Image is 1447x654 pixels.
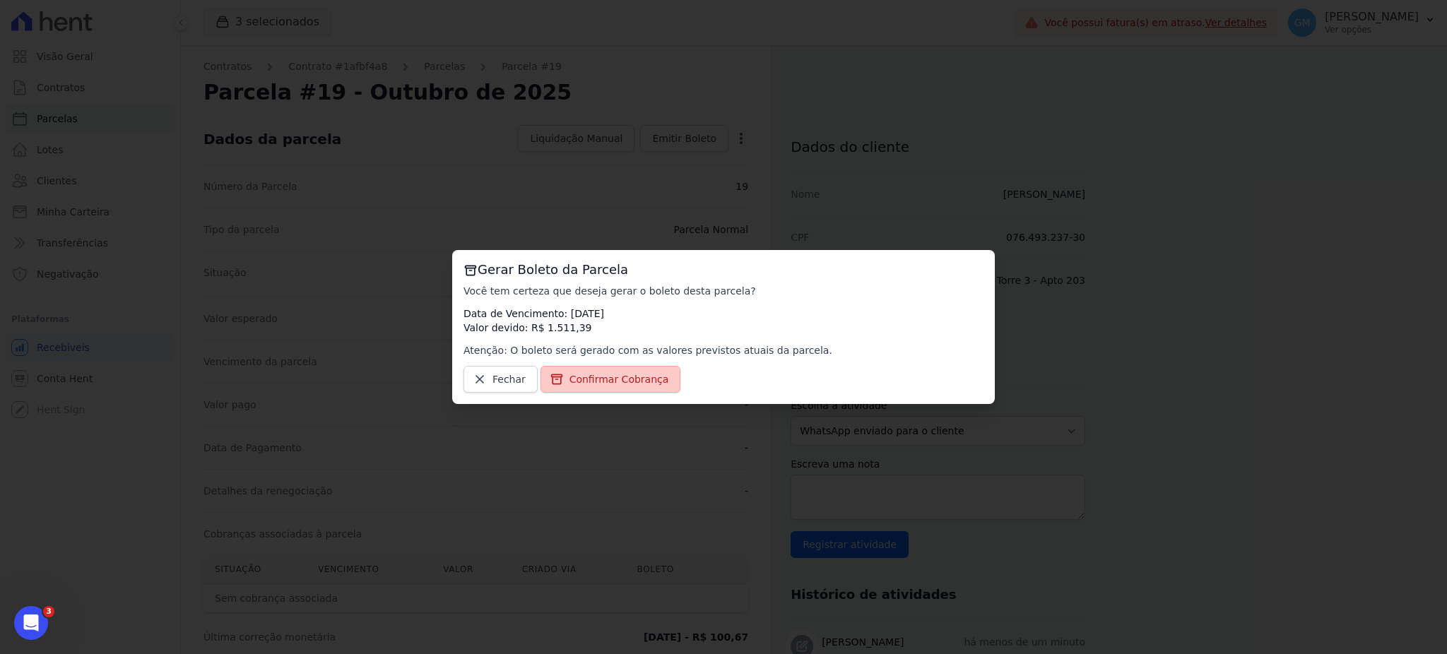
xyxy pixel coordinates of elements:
[463,343,984,357] p: Atenção: O boleto será gerado com as valores previstos atuais da parcela.
[569,372,669,386] span: Confirmar Cobrança
[43,606,54,617] span: 3
[463,284,984,298] p: Você tem certeza que deseja gerar o boleto desta parcela?
[463,261,984,278] h3: Gerar Boleto da Parcela
[463,366,538,393] a: Fechar
[541,366,681,393] a: Confirmar Cobrança
[14,606,48,640] iframe: Intercom live chat
[463,307,984,335] p: Data de Vencimento: [DATE] Valor devido: R$ 1.511,39
[492,372,526,386] span: Fechar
